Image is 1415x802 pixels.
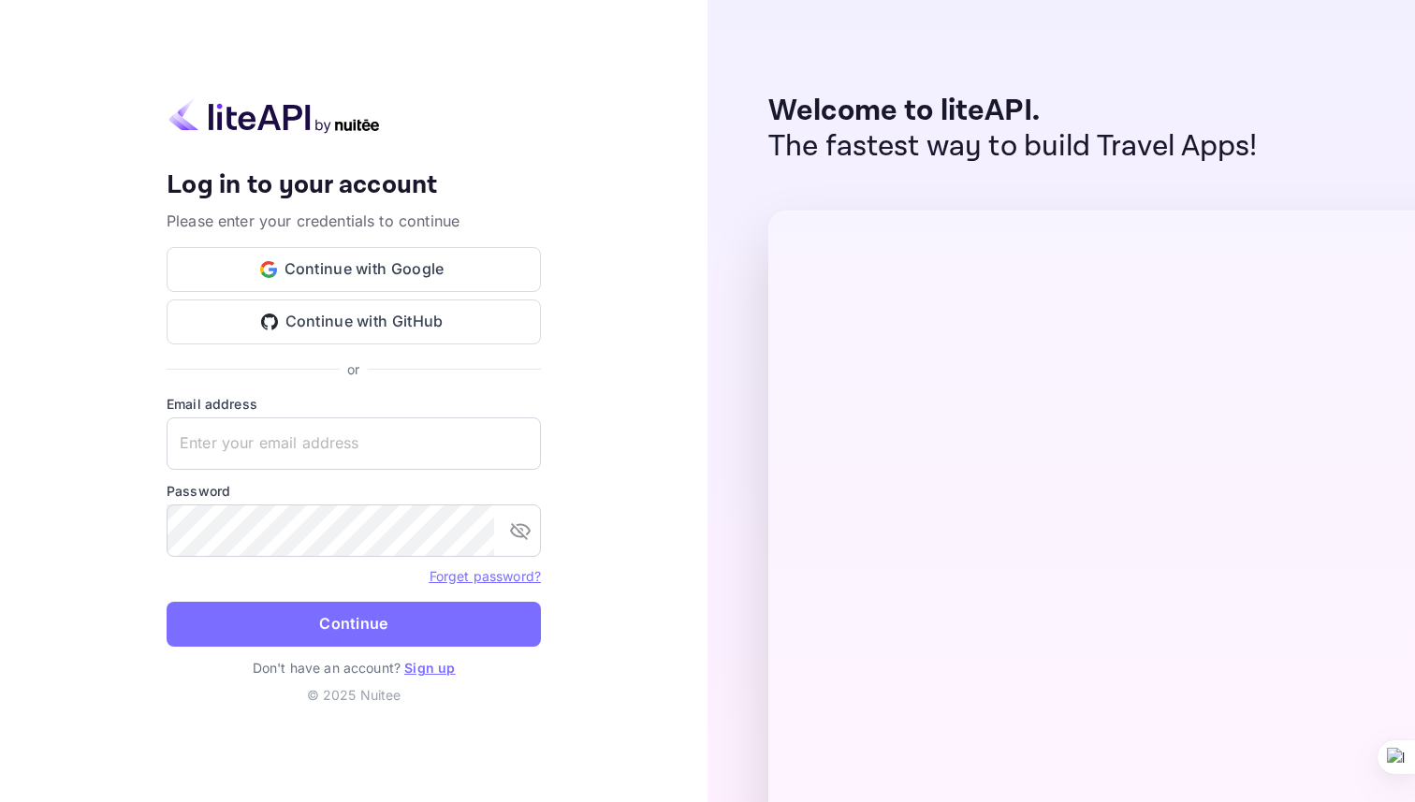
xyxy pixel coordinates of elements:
[502,512,539,549] button: toggle password visibility
[768,129,1258,165] p: The fastest way to build Travel Apps!
[167,602,541,647] button: Continue
[167,97,382,134] img: liteapi
[167,210,541,232] p: Please enter your credentials to continue
[167,247,541,292] button: Continue with Google
[430,568,541,584] a: Forget password?
[167,299,541,344] button: Continue with GitHub
[167,417,541,470] input: Enter your email address
[430,566,541,585] a: Forget password?
[404,660,455,676] a: Sign up
[167,394,541,414] label: Email address
[347,359,359,379] p: or
[167,658,541,678] p: Don't have an account?
[167,481,541,501] label: Password
[167,685,541,705] p: © 2025 Nuitee
[768,94,1258,129] p: Welcome to liteAPI.
[167,169,541,202] h4: Log in to your account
